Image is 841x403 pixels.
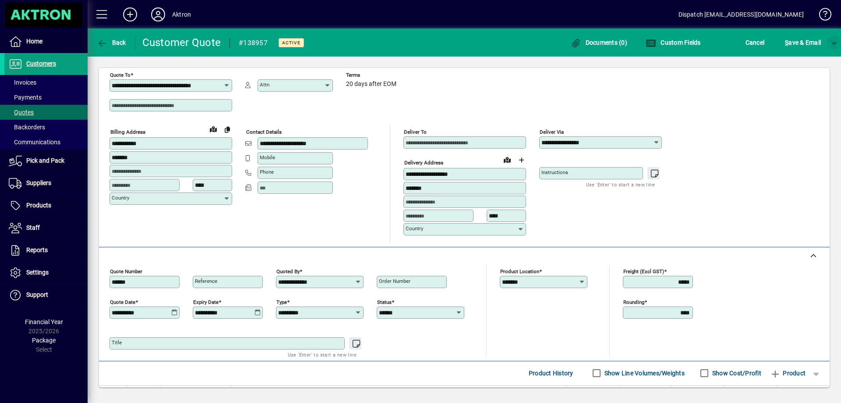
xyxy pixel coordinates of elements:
[116,7,144,22] button: Add
[623,299,644,305] mat-label: Rounding
[346,72,399,78] span: Terms
[586,179,655,189] mat-hint: Use 'Enter' to start a new line
[260,154,275,160] mat-label: Mobile
[26,60,56,67] span: Customers
[193,299,219,305] mat-label: Expiry date
[25,318,63,325] span: Financial Year
[746,36,765,50] span: Cancel
[500,153,514,167] a: View on map
[514,153,528,167] button: Choose address
[26,202,51,209] span: Products
[26,224,40,231] span: Staff
[4,239,88,261] a: Reports
[781,35,825,50] button: Save & Email
[206,122,220,136] a: View on map
[4,105,88,120] a: Quotes
[570,39,627,46] span: Documents (0)
[195,278,217,284] mat-label: Reference
[770,366,806,380] span: Product
[9,124,45,131] span: Backorders
[4,90,88,105] a: Payments
[4,31,88,53] a: Home
[26,179,51,186] span: Suppliers
[785,36,821,50] span: ave & Email
[813,2,830,30] a: Knowledge Base
[97,39,126,46] span: Back
[9,79,36,86] span: Invoices
[9,109,34,116] span: Quotes
[26,269,49,276] span: Settings
[379,278,410,284] mat-label: Order number
[4,135,88,150] a: Communications
[282,40,300,46] span: Active
[4,195,88,217] a: Products
[404,129,427,135] mat-label: Deliver To
[276,299,287,305] mat-label: Type
[603,369,685,378] label: Show Line Volumes/Weights
[110,268,142,274] mat-label: Quote number
[377,299,392,305] mat-label: Status
[529,366,573,380] span: Product History
[9,139,60,146] span: Communications
[260,169,274,175] mat-label: Phone
[500,268,539,274] mat-label: Product location
[4,150,88,172] a: Pick and Pack
[142,36,221,50] div: Customer Quote
[4,120,88,135] a: Backorders
[32,337,56,344] span: Package
[4,217,88,239] a: Staff
[276,268,300,274] mat-label: Quoted by
[743,35,767,50] button: Cancel
[110,72,131,78] mat-label: Quote To
[541,169,568,175] mat-label: Instructions
[766,365,810,381] button: Product
[346,81,396,88] span: 20 days after EOM
[623,268,664,274] mat-label: Freight (excl GST)
[9,94,42,101] span: Payments
[525,365,577,381] button: Product History
[4,75,88,90] a: Invoices
[239,36,268,50] div: #138957
[540,129,564,135] mat-label: Deliver via
[144,7,172,22] button: Profile
[112,195,129,201] mat-label: Country
[26,291,48,298] span: Support
[4,262,88,284] a: Settings
[26,38,42,45] span: Home
[110,299,135,305] mat-label: Quote date
[646,39,701,46] span: Custom Fields
[406,225,423,232] mat-label: Country
[288,350,357,360] mat-hint: Use 'Enter' to start a new line
[172,7,191,21] div: Aktron
[88,35,136,50] app-page-header-button: Back
[112,339,122,346] mat-label: Title
[26,246,48,253] span: Reports
[785,39,788,46] span: S
[260,82,269,88] mat-label: Attn
[710,369,761,378] label: Show Cost/Profit
[4,172,88,194] a: Suppliers
[220,122,234,136] button: Copy to Delivery address
[26,157,64,164] span: Pick and Pack
[568,35,629,50] button: Documents (0)
[678,7,804,21] div: Dispatch [EMAIL_ADDRESS][DOMAIN_NAME]
[643,35,703,50] button: Custom Fields
[4,284,88,306] a: Support
[95,35,128,50] button: Back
